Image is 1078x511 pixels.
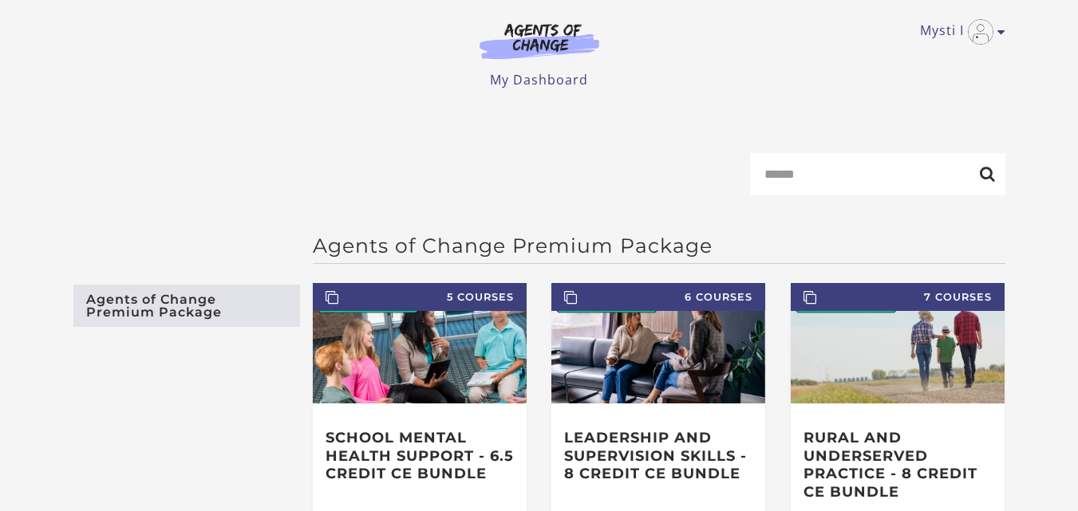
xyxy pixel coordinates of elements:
[313,234,1005,257] h2: Agents of Change Premium Package
[564,429,752,483] h3: Leadership and Supervision Skills - 8 Credit CE Bundle
[920,19,997,45] a: Toggle menu
[804,429,992,501] h3: Rural and Underserved Practice - 8 Credit CE Bundle
[551,283,765,311] span: 6 Courses
[791,283,1005,311] span: 7 Courses
[326,429,514,483] h3: School Mental Health Support - 6.5 Credit CE Bundle
[73,285,300,327] a: Agents of Change Premium Package
[490,71,588,88] a: My Dashboard
[463,22,616,59] img: Agents of Change Logo
[313,283,527,311] span: 5 Courses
